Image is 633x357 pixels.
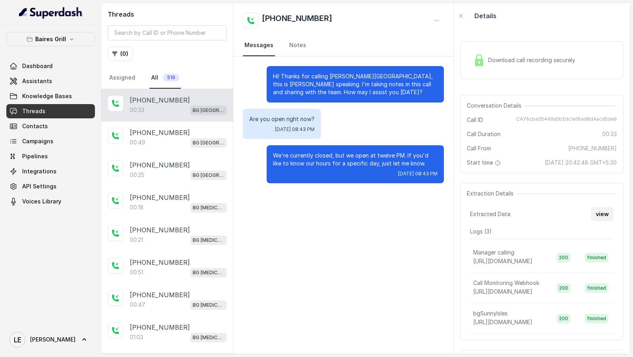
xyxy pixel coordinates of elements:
[30,336,76,344] span: [PERSON_NAME]
[488,56,578,64] span: Download call recording securely
[150,67,181,89] a: All519
[193,106,224,114] p: BG [GEOGRAPHIC_DATA]
[591,207,614,221] button: view
[585,253,608,262] span: finished
[6,74,95,88] a: Assistants
[473,319,533,325] span: [URL][DOMAIN_NAME]
[130,128,190,137] p: [PHONE_NUMBER]
[568,144,617,152] span: [PHONE_NUMBER]
[473,288,533,295] span: [URL][DOMAIN_NAME]
[262,13,332,28] h2: [PHONE_NUMBER]
[467,116,483,124] span: Call ID
[130,106,144,114] p: 00:33
[557,253,570,262] span: 200
[130,203,144,211] p: 00:18
[22,62,53,70] span: Dashboard
[6,179,95,194] a: API Settings
[19,6,83,19] img: light.svg
[273,152,438,167] p: We're currently closed, but we open at twelve PM. If you'd like to know our hours for a specific ...
[130,290,190,300] p: [PHONE_NUMBER]
[130,225,190,235] p: [PHONE_NUMBER]
[585,314,608,323] span: finished
[130,95,190,105] p: [PHONE_NUMBER]
[108,9,227,19] h2: Threads
[130,139,145,146] p: 00:49
[473,310,508,317] p: bgSunnyIsles
[467,130,500,138] span: Call Duration
[273,72,438,96] p: Hi! Thanks for calling [PERSON_NAME][GEOGRAPHIC_DATA], this is [PERSON_NAME] speaking. I'm taking...
[22,122,48,130] span: Contacts
[467,190,517,197] span: Extraction Details
[130,160,190,170] p: [PHONE_NUMBER]
[6,119,95,133] a: Contacts
[193,236,224,244] p: BG [MEDICAL_DATA]
[473,279,539,287] p: Call Monitoring Webhook
[288,35,308,56] a: Notes
[467,159,502,167] span: Start time
[467,102,525,110] span: Conversation Details
[6,149,95,163] a: Pipelines
[108,25,227,40] input: Search by Call ID or Phone Number
[130,258,190,267] p: [PHONE_NUMBER]
[163,74,179,82] span: 519
[602,130,617,138] span: 00:33
[470,210,510,218] span: Extracted Data
[6,89,95,103] a: Knowledge Bases
[193,269,224,277] p: BG [MEDICAL_DATA]
[108,67,227,89] nav: Tabs
[193,139,224,147] p: BG [GEOGRAPHIC_DATA]
[22,182,57,190] span: API Settings
[470,228,614,235] p: Logs ( 3 )
[130,268,143,276] p: 00:51
[6,104,95,118] a: Threads
[545,159,617,167] span: [DATE] 20:42:48 GMT+5:30
[6,164,95,178] a: Integrations
[22,167,57,175] span: Integrations
[193,301,224,309] p: BG [MEDICAL_DATA]
[22,197,61,205] span: Voices Library
[473,54,485,66] img: Lock Icon
[22,137,53,145] span: Campaigns
[130,236,143,244] p: 00:21
[467,144,491,152] span: Call From
[108,67,137,89] a: Assigned
[6,134,95,148] a: Campaigns
[474,11,497,21] p: Details
[275,126,315,133] span: [DATE] 08:43 PM
[22,92,72,100] span: Knowledge Bases
[6,59,95,73] a: Dashboard
[130,193,190,202] p: [PHONE_NUMBER]
[22,107,45,115] span: Threads
[557,314,570,323] span: 200
[243,35,444,56] nav: Tabs
[243,35,275,56] a: Messages
[473,249,514,256] p: Manager calling
[22,77,52,85] span: Assistants
[130,333,143,341] p: 01:03
[193,204,224,212] p: BG [MEDICAL_DATA]
[130,323,190,332] p: [PHONE_NUMBER]
[6,32,95,46] button: Baires Grill
[249,115,315,123] p: Are you open right now?
[6,329,95,351] a: [PERSON_NAME]
[6,194,95,209] a: Voices Library
[193,171,224,179] p: BG [GEOGRAPHIC_DATA]
[398,171,438,177] span: [DATE] 08:43 PM
[585,283,608,293] span: finished
[130,301,145,309] p: 00:47
[14,336,21,344] text: LE
[108,47,133,61] button: (0)
[557,283,570,293] span: 200
[130,171,144,179] p: 00:25
[22,152,48,160] span: Pipelines
[35,34,66,44] p: Baires Grill
[193,334,224,342] p: BG [MEDICAL_DATA]
[516,116,617,124] span: CA76cba05449a5b2dc1e16ad8d4acd5de9
[473,258,533,264] span: [URL][DOMAIN_NAME]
